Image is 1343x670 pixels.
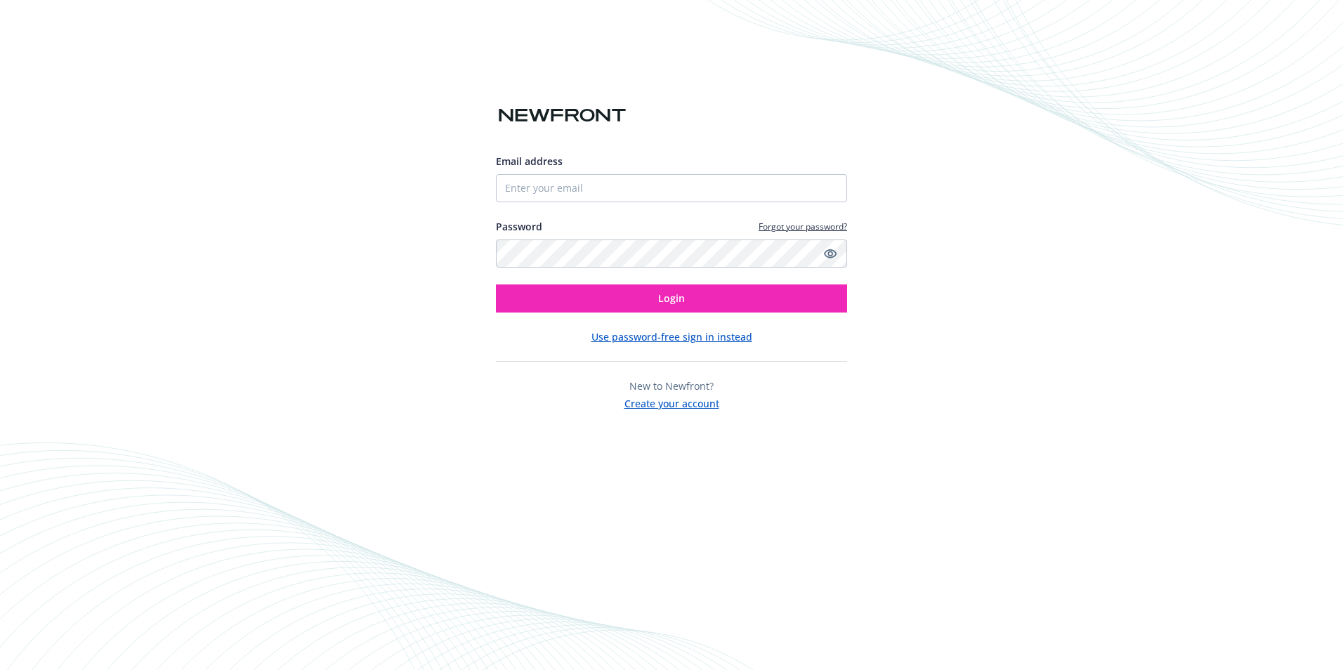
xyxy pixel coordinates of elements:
[496,284,847,313] button: Login
[496,174,847,202] input: Enter your email
[591,329,752,344] button: Use password-free sign in instead
[629,379,714,393] span: New to Newfront?
[658,291,685,305] span: Login
[496,103,629,128] img: Newfront logo
[822,245,839,262] a: Show password
[496,219,542,234] label: Password
[496,155,563,168] span: Email address
[624,393,719,411] button: Create your account
[496,239,847,268] input: Enter your password
[759,221,847,232] a: Forgot your password?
